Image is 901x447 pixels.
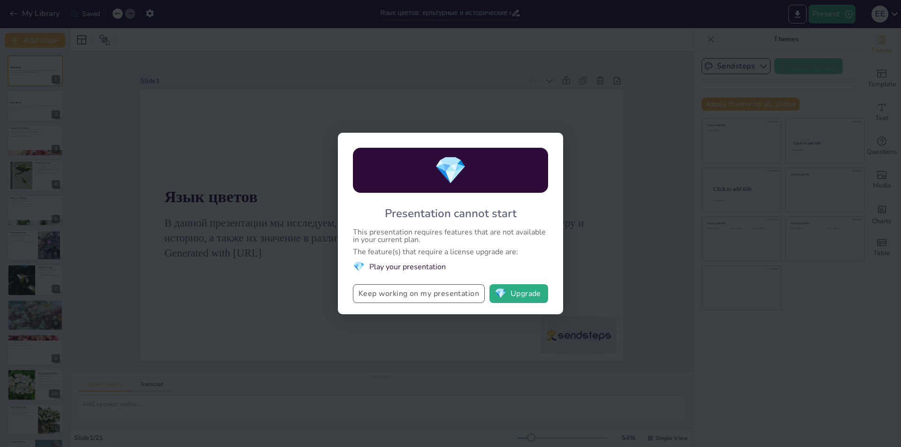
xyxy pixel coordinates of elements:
[353,248,548,256] div: The feature(s) that require a license upgrade are:
[353,228,548,243] div: This presentation requires features that are not available in your current plan.
[434,152,467,189] span: diamond
[353,284,485,303] button: Keep working on my presentation
[385,206,517,221] div: Presentation cannot start
[495,289,506,298] span: diamond
[353,260,548,273] li: Play your presentation
[353,260,365,273] span: diamond
[489,284,548,303] button: diamondUpgrade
